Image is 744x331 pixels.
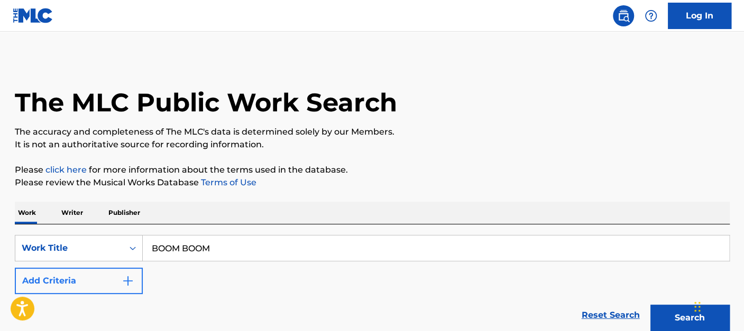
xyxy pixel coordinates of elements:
[640,5,662,26] div: Help
[45,165,87,175] a: click here
[15,268,143,294] button: Add Criteria
[613,5,634,26] a: Public Search
[15,176,730,189] p: Please review the Musical Works Database
[13,8,53,23] img: MLC Logo
[122,275,134,287] img: 9d2ae6d4665cec9f34b9.svg
[576,304,645,327] a: Reset Search
[694,291,701,323] div: Drag
[199,177,256,187] a: Terms of Use
[617,10,630,22] img: search
[15,126,730,138] p: The accuracy and completeness of The MLC's data is determined solely by our Members.
[22,242,117,254] div: Work Title
[15,164,730,176] p: Please for more information about the terms used in the database.
[650,305,730,331] button: Search
[668,3,731,29] a: Log In
[645,10,657,22] img: help
[58,202,86,224] p: Writer
[15,202,39,224] p: Work
[691,280,744,331] iframe: Chat Widget
[15,138,730,151] p: It is not an authoritative source for recording information.
[15,87,397,118] h1: The MLC Public Work Search
[105,202,143,224] p: Publisher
